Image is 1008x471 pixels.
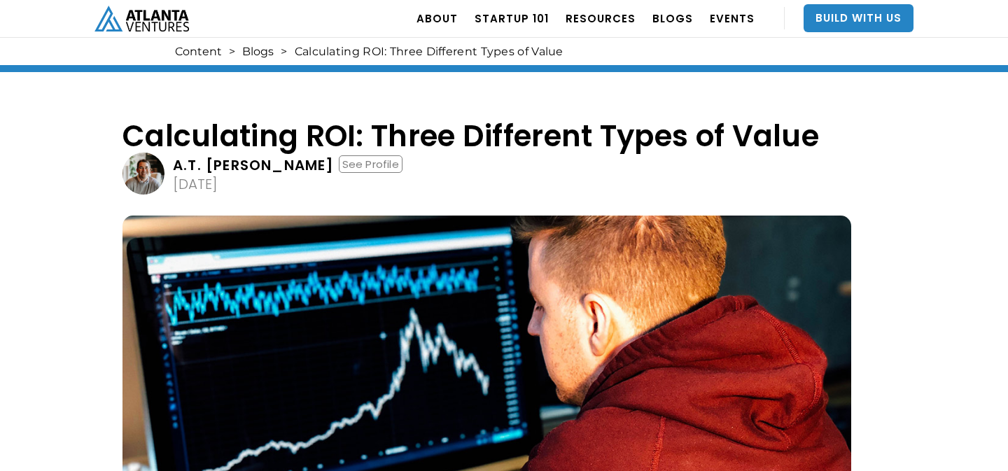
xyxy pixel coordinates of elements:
div: See Profile [339,155,402,173]
div: Calculating ROI: Three Different Types of Value [295,45,563,59]
a: A.T. [PERSON_NAME]See Profile[DATE] [122,153,851,195]
div: > [281,45,287,59]
div: [DATE] [173,177,218,191]
h1: Calculating ROI: Three Different Types of Value [122,120,851,153]
div: A.T. [PERSON_NAME] [173,158,335,172]
a: Build With Us [804,4,913,32]
a: Blogs [242,45,274,59]
div: > [229,45,235,59]
a: Content [175,45,222,59]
